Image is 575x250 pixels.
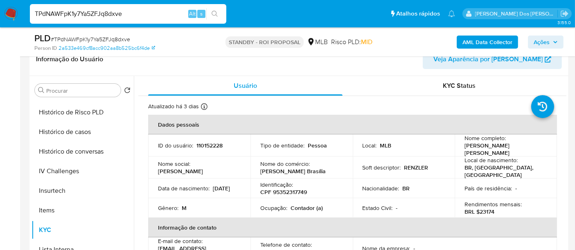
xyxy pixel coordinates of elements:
p: [PERSON_NAME] [158,167,203,175]
p: País de residência : [465,185,512,192]
a: 2a533e469cf8acc902aa8b525bc6f4de [59,45,155,52]
p: Atualizado há 3 dias [148,103,199,110]
span: Alt [189,10,196,18]
span: KYC Status [443,81,476,90]
span: # TPdNAWFpK1y7Ya5ZFJq8dxve [51,35,130,43]
p: BRL $23174 [465,208,494,215]
span: Veja Aparência por [PERSON_NAME] [433,49,543,69]
p: [PERSON_NAME] [PERSON_NAME] [465,142,544,156]
p: Pessoa [308,142,327,149]
p: 110152228 [196,142,223,149]
button: Procurar [38,87,45,94]
p: Nome completo : [465,134,506,142]
button: AML Data Collector [457,36,518,49]
div: MLB [307,38,328,47]
p: Nacionalidade : [363,185,399,192]
th: Informação de contato [148,218,557,237]
p: Estado Civil : [363,204,393,212]
button: IV Challenges [32,161,134,181]
a: Notificações [448,10,455,17]
p: Identificação : [260,181,293,188]
p: Rendimentos mensais : [465,201,522,208]
button: Items [32,201,134,220]
p: BR, [GEOGRAPHIC_DATA], [GEOGRAPHIC_DATA] [465,164,544,179]
span: 3.155.0 [557,19,571,26]
p: Soft descriptor : [363,164,401,171]
p: Local de nascimento : [465,156,518,164]
span: Atalhos rápidos [396,9,440,18]
p: BR [403,185,410,192]
button: KYC [32,220,134,240]
p: - [396,204,398,212]
p: MLB [380,142,392,149]
b: AML Data Collector [462,36,512,49]
span: Ações [534,36,550,49]
p: renato.lopes@mercadopago.com.br [475,10,558,18]
p: Ocupação : [260,204,287,212]
button: search-icon [206,8,223,20]
b: Person ID [34,45,57,52]
span: Risco PLD: [331,38,372,47]
button: Histórico de Risco PLD [32,103,134,122]
b: PLD [34,31,51,45]
p: Nome do comércio : [260,160,310,167]
th: Dados pessoais [148,115,557,134]
p: [DATE] [213,185,230,192]
p: STANDBY - ROI PROPOSAL [225,36,304,48]
p: Telefone de contato : [260,241,312,248]
p: E-mail de contato : [158,237,203,245]
button: Histórico de casos [32,122,134,142]
span: Usuário [234,81,257,90]
p: Contador (a) [291,204,323,212]
p: [PERSON_NAME] Brasília [260,167,326,175]
p: - [515,185,517,192]
h1: Informação do Usuário [36,55,103,63]
p: Data de nascimento : [158,185,210,192]
input: Procurar [46,87,117,94]
button: Insurtech [32,181,134,201]
p: Tipo de entidade : [260,142,304,149]
p: Nome social : [158,160,190,167]
p: CPF 95352317749 [260,188,307,196]
a: Sair [560,9,569,18]
button: Ações [528,36,564,49]
button: Veja Aparência por [PERSON_NAME] [423,49,562,69]
p: Local : [363,142,377,149]
button: Retornar ao pedido padrão [124,87,131,96]
button: Histórico de conversas [32,142,134,161]
span: s [200,10,203,18]
p: Gênero : [158,204,178,212]
p: ID do usuário : [158,142,193,149]
input: Pesquise usuários ou casos... [30,9,226,19]
p: M [182,204,187,212]
span: MID [361,37,372,47]
p: RENZLER [404,164,428,171]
